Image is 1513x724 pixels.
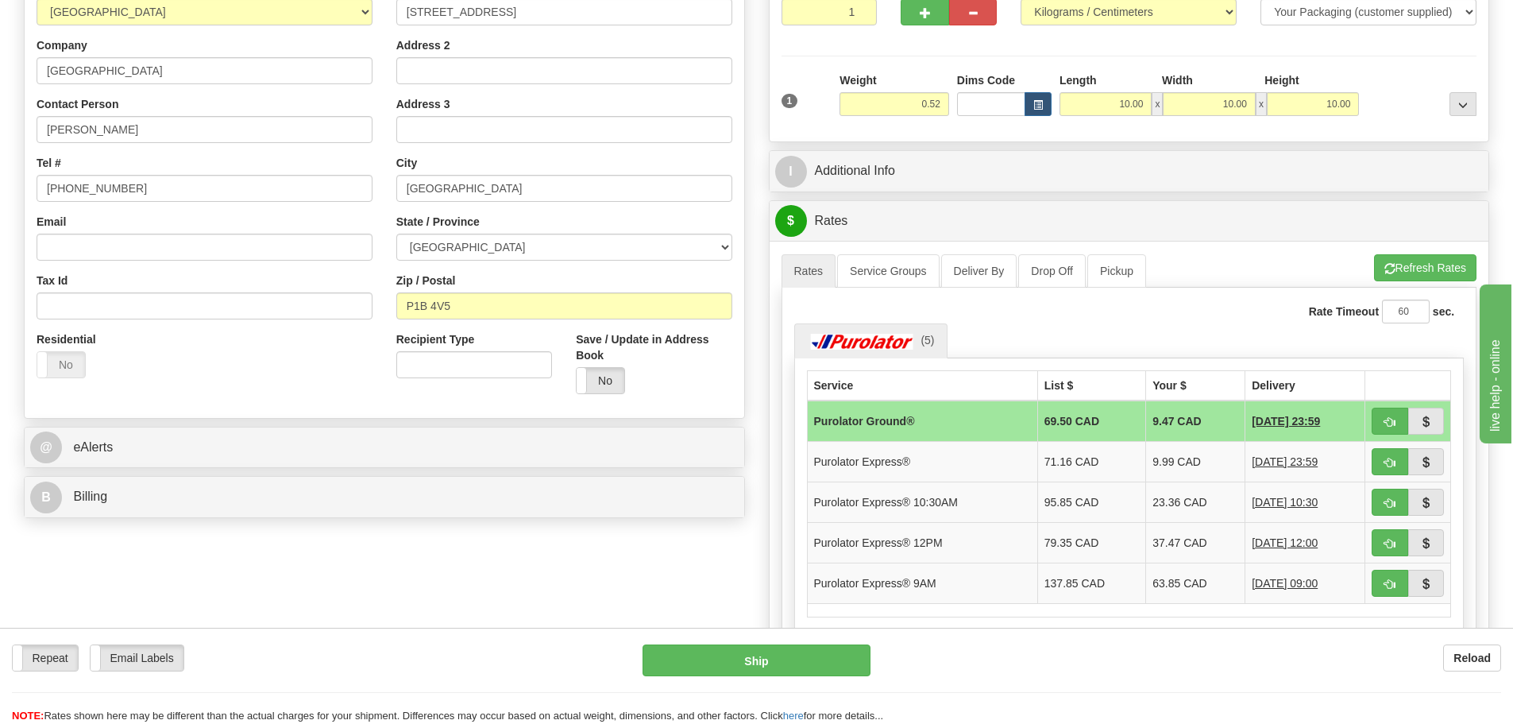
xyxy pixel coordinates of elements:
[921,334,934,347] span: (5)
[1146,401,1245,442] td: 9.47 CAD
[957,72,1015,88] label: Dims Code
[73,490,107,503] span: Billing
[37,331,96,347] label: Residential
[1449,92,1476,116] div: ...
[807,563,1037,603] td: Purolator Express® 9AM
[643,645,870,676] button: Ship
[1146,563,1245,603] td: 63.85 CAD
[1018,254,1086,288] a: Drop Off
[12,10,147,29] div: live help - online
[839,72,876,88] label: Weight
[37,37,87,53] label: Company
[1037,370,1145,401] th: List $
[1146,522,1245,563] td: 37.47 CAD
[1309,304,1379,319] label: Rate Timeout
[576,331,731,363] label: Save / Update in Address Book
[1037,563,1145,603] td: 137.85 CAD
[396,37,450,53] label: Address 2
[807,370,1037,401] th: Service
[37,352,85,377] label: No
[1087,254,1146,288] a: Pickup
[396,214,480,230] label: State / Province
[37,214,66,230] label: Email
[1256,92,1267,116] span: x
[37,155,61,171] label: Tel #
[12,710,44,722] span: NOTE:
[1162,72,1193,88] label: Width
[782,94,798,108] span: 1
[775,205,807,237] span: $
[37,273,68,288] label: Tax Id
[37,96,118,112] label: Contact Person
[1146,482,1245,522] td: 23.36 CAD
[807,401,1037,442] td: Purolator Ground®
[1059,72,1097,88] label: Length
[1037,401,1145,442] td: 69.50 CAD
[775,155,1484,188] a: IAdditional Info
[1037,441,1145,482] td: 71.16 CAD
[1476,281,1511,443] iframe: chat widget
[941,254,1017,288] a: Deliver By
[807,522,1037,563] td: Purolator Express® 12PM
[1443,645,1501,672] button: Reload
[1146,441,1245,482] td: 9.99 CAD
[1453,652,1491,664] b: Reload
[13,645,78,671] label: Repeat
[1252,494,1318,510] span: 1 Day
[577,368,624,393] label: No
[807,441,1037,482] td: Purolator Express®
[783,710,804,722] a: here
[30,481,739,513] a: B Billing
[1433,304,1454,319] label: sec.
[73,440,113,454] span: eAlerts
[807,482,1037,522] td: Purolator Express® 10:30AM
[91,645,183,671] label: Email Labels
[396,331,475,347] label: Recipient Type
[1252,575,1318,591] span: 1 Day
[1374,254,1476,281] button: Refresh Rates
[396,273,456,288] label: Zip / Postal
[775,156,807,188] span: I
[1252,535,1318,551] span: 1 Day
[1152,92,1163,116] span: x
[396,96,450,112] label: Address 3
[1264,72,1299,88] label: Height
[396,155,417,171] label: City
[782,254,836,288] a: Rates
[1245,370,1365,401] th: Delivery
[837,254,939,288] a: Service Groups
[30,432,62,463] span: @
[1037,482,1145,522] td: 95.85 CAD
[1146,370,1245,401] th: Your $
[1252,413,1320,429] span: 1 Day
[807,334,918,350] img: Purolator
[30,432,739,464] a: @ eAlerts
[30,482,62,513] span: B
[1252,454,1318,470] span: 1 Day
[775,205,1484,238] a: $Rates
[1037,522,1145,563] td: 79.35 CAD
